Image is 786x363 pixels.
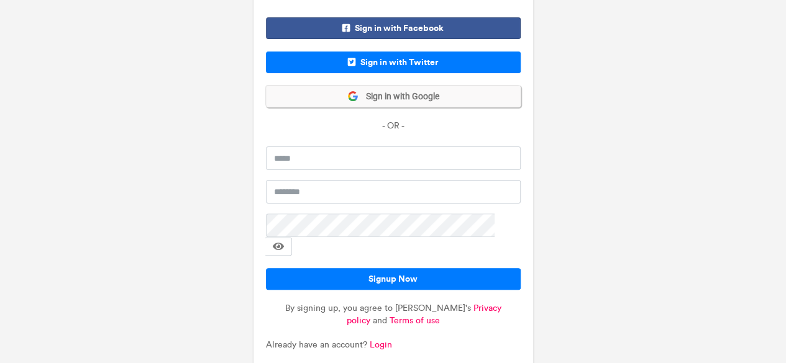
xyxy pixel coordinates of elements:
a: Privacy policy [347,303,501,326]
span: Sign in with Facebook [266,17,521,39]
button: Sign in with Google [266,86,521,107]
p: Already have an account? [266,339,521,351]
a: Terms of use [390,315,440,326]
p: By signing up, you agree to [PERSON_NAME]'s and [266,302,521,339]
p: - OR - [266,120,521,132]
button: Signup Now [266,268,521,290]
span: Sign in with Twitter [266,52,521,73]
span: Sign in with Google [359,91,439,103]
a: Login [370,339,392,350]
